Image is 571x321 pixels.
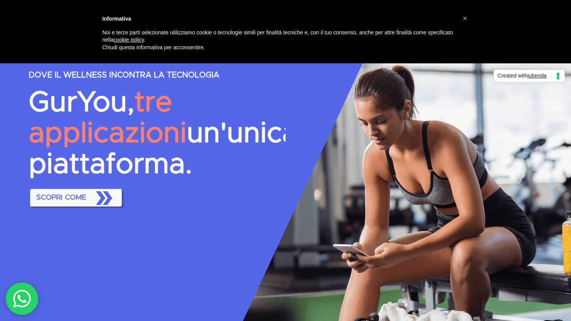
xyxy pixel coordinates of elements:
p: Chiudi questa informativa per acconsentire. [102,44,456,52]
a: SCOPRI COME [29,187,123,208]
span: SCOPRI COME [33,186,119,210]
h2: Informativa [102,15,456,23]
div: Widget chat [533,284,571,321]
iframe: Chat Widget [533,284,571,321]
span: iubenda [527,73,547,79]
img: whatsAppIcon.04b8739f.svg [13,289,32,308]
a: Created withiubenda [494,69,565,82]
a: cookie policy [114,37,144,43]
span: × [463,14,467,23]
p: DOVE IL WELLNESS INCONTRA LA TECNOLOGIA [29,71,285,80]
p: Noi e terze parti selezionate utilizziamo cookie o tecnologie simili per finalità tecniche e, con... [102,29,456,44]
input: INVIA [42,142,73,156]
p: GurYou, un'unica piattaforma. [29,87,285,180]
span: Created with [498,72,552,80]
button: Chiudi questa informativa [459,12,471,24]
span: tre applicazioni [29,89,187,148]
button: SCOPRI COME [30,189,122,206]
